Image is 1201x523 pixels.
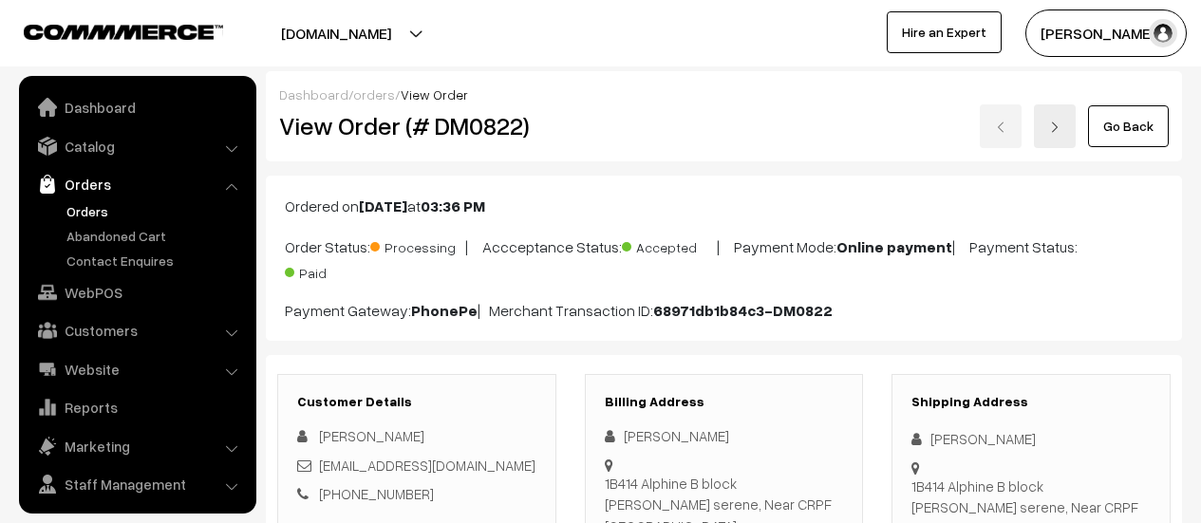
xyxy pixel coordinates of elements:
a: Marketing [24,429,250,463]
a: Dashboard [279,86,348,103]
p: Payment Gateway: | Merchant Transaction ID: [285,299,1163,322]
button: [DOMAIN_NAME] [215,9,458,57]
img: right-arrow.png [1049,121,1060,133]
a: Website [24,352,250,386]
a: [EMAIL_ADDRESS][DOMAIN_NAME] [319,457,535,474]
a: Hire an Expert [887,11,1002,53]
a: orders [353,86,395,103]
button: [PERSON_NAME] [1025,9,1187,57]
b: PhonePe [411,301,478,320]
p: Ordered on at [285,195,1163,217]
a: Dashboard [24,90,250,124]
a: Go Back [1088,105,1169,147]
div: / / [279,84,1169,104]
a: Reports [24,390,250,424]
a: Orders [24,167,250,201]
a: Orders [62,201,250,221]
span: Paid [285,258,380,283]
a: [PHONE_NUMBER] [319,485,434,502]
img: COMMMERCE [24,25,223,39]
a: COMMMERCE [24,19,190,42]
a: Customers [24,313,250,347]
img: user [1149,19,1177,47]
div: [PERSON_NAME] [911,428,1151,450]
a: Staff Management [24,467,250,501]
a: Abandoned Cart [62,226,250,246]
a: WebPOS [24,275,250,309]
p: Order Status: | Accceptance Status: | Payment Mode: | Payment Status: [285,233,1163,284]
h3: Shipping Address [911,394,1151,410]
h2: View Order (# DM0822) [279,111,556,140]
span: Accepted [622,233,717,257]
span: View Order [401,86,468,103]
div: [PERSON_NAME] [605,425,844,447]
span: Processing [370,233,465,257]
b: 68971db1b84c3-DM0822 [653,301,833,320]
b: 03:36 PM [421,196,485,215]
span: [PERSON_NAME] [319,427,424,444]
b: Online payment [836,237,952,256]
a: Catalog [24,129,250,163]
h3: Billing Address [605,394,844,410]
h3: Customer Details [297,394,536,410]
a: Contact Enquires [62,251,250,271]
b: [DATE] [359,196,407,215]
